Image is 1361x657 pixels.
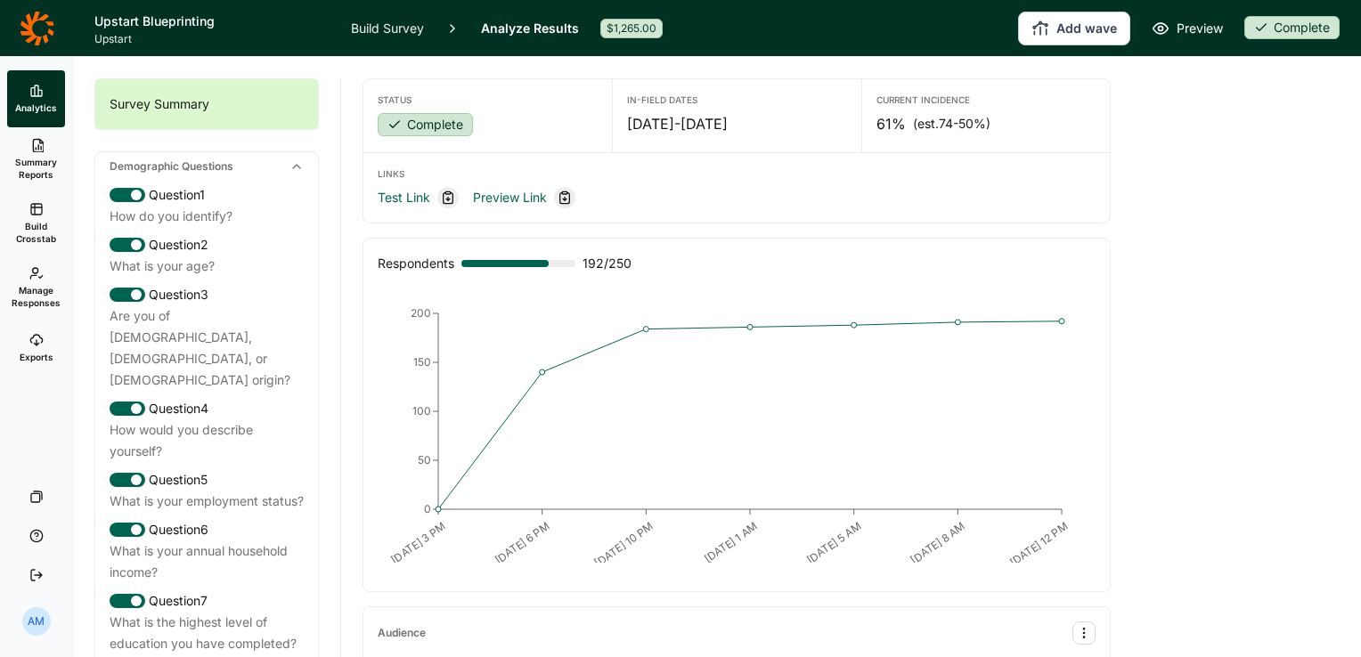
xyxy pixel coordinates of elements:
[388,519,448,566] text: [DATE] 3 PM
[378,167,1096,180] div: Links
[12,284,61,309] span: Manage Responses
[378,113,473,136] div: Complete
[378,253,454,274] div: Respondents
[110,590,304,612] div: Question 7
[1152,18,1223,39] a: Preview
[7,127,65,191] a: Summary Reports
[378,113,473,138] button: Complete
[110,469,304,491] div: Question 5
[627,93,846,106] div: In-Field Dates
[110,305,304,391] div: Are you of [DEMOGRAPHIC_DATA], [DEMOGRAPHIC_DATA], or [DEMOGRAPHIC_DATA] origin?
[110,184,304,206] div: Question 1
[20,351,53,363] span: Exports
[554,187,575,208] div: Copy link
[110,255,304,277] div: What is your age?
[1177,18,1223,39] span: Preview
[1244,16,1340,39] div: Complete
[110,612,304,654] div: What is the highest level of education you have completed?
[424,502,431,515] tspan: 0
[1007,519,1071,569] text: [DATE] 12 PM
[378,626,426,640] div: Audience
[14,156,58,181] span: Summary Reports
[110,491,304,512] div: What is your employment status?
[94,32,330,46] span: Upstart
[14,220,58,245] span: Build Crosstab
[1072,621,1096,645] button: Audience Options
[908,519,967,566] text: [DATE] 8 AM
[110,519,304,540] div: Question 6
[378,187,430,208] a: Test Link
[437,187,459,208] div: Copy link
[110,284,304,305] div: Question 3
[110,419,304,462] div: How would you describe yourself?
[413,355,431,369] tspan: 150
[412,404,431,418] tspan: 100
[378,93,598,106] div: Status
[95,152,318,181] div: Demographic Questions
[22,607,51,636] div: AM
[411,306,431,320] tspan: 200
[804,519,864,566] text: [DATE] 5 AM
[702,519,760,565] text: [DATE] 1 AM
[1244,16,1340,41] button: Complete
[110,540,304,583] div: What is your annual household income?
[583,253,632,274] span: 192 / 250
[110,206,304,227] div: How do you identify?
[592,519,656,569] text: [DATE] 10 PM
[418,453,431,466] tspan: 50
[110,234,304,255] div: Question 2
[7,255,65,320] a: Manage Responses
[1018,12,1130,45] button: Add wave
[94,11,330,32] h1: Upstart Blueprinting
[15,101,57,114] span: Analytics
[600,19,663,38] div: $1,265.00
[627,113,846,134] div: [DATE] - [DATE]
[473,187,547,208] a: Preview Link
[7,191,65,255] a: Build Crosstab
[7,70,65,127] a: Analytics
[913,115,990,133] span: (est. 74-50% )
[876,93,1096,106] div: Current Incidence
[110,398,304,419] div: Question 4
[7,320,65,377] a: Exports
[493,519,552,566] text: [DATE] 6 PM
[95,79,318,129] div: Survey Summary
[876,113,906,134] span: 61%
